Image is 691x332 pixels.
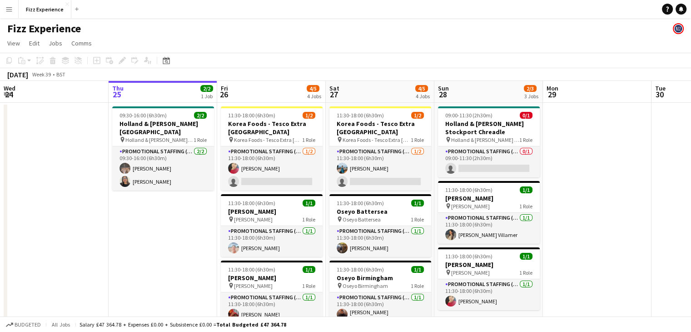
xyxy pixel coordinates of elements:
[228,266,275,273] span: 11:30-18:00 (6h30m)
[343,282,388,289] span: Oseyo Birmingham
[343,136,411,143] span: Korea Foods - Tesco Extra [GEOGRAPHIC_DATA]
[451,269,490,276] span: [PERSON_NAME]
[411,112,424,119] span: 1/2
[673,23,684,34] app-user-avatar: Fizz Admin
[438,261,540,269] h3: [PERSON_NAME]
[234,216,273,223] span: [PERSON_NAME]
[56,71,65,78] div: BST
[438,84,449,92] span: Sun
[201,93,213,100] div: 1 Job
[329,292,431,326] app-card-role: Promotional Staffing (Brand Ambassadors)1/111:30-18:00 (6h30m)[PERSON_NAME] [PERSON_NAME]
[343,216,381,223] span: Oseyo Battersea
[445,112,492,119] span: 09:00-11:30 (2h30m)
[337,112,384,119] span: 11:30-18:00 (6h30m)
[329,274,431,282] h3: Oseyo Birmingham
[438,247,540,310] app-job-card: 11:30-18:00 (6h30m)1/1[PERSON_NAME] [PERSON_NAME]1 RolePromotional Staffing (Brand Ambassadors)1/...
[655,84,666,92] span: Tue
[49,39,62,47] span: Jobs
[194,112,207,119] span: 2/2
[5,320,42,330] button: Budgeted
[524,93,538,100] div: 3 Jobs
[228,112,275,119] span: 11:30-18:00 (6h30m)
[415,85,428,92] span: 4/5
[112,106,214,191] div: 09:30-16:00 (6h30m)2/2Holland & [PERSON_NAME][GEOGRAPHIC_DATA] Holland & [PERSON_NAME][GEOGRAPHIC...
[438,279,540,310] app-card-role: Promotional Staffing (Brand Ambassadors)1/111:30-18:00 (6h30m)[PERSON_NAME]
[119,112,167,119] span: 09:30-16:00 (6h30m)
[112,146,214,191] app-card-role: Promotional Staffing (Brand Ambassadors)2/209:30-16:00 (6h30m)[PERSON_NAME][PERSON_NAME]
[547,84,558,92] span: Mon
[329,207,431,216] h3: Oseyo Battersea
[411,282,424,289] span: 1 Role
[221,207,323,216] h3: [PERSON_NAME]
[337,200,384,206] span: 11:30-18:00 (6h30m)
[520,112,532,119] span: 0/1
[221,84,228,92] span: Fri
[7,39,20,47] span: View
[303,266,315,273] span: 1/1
[219,89,228,100] span: 26
[545,89,558,100] span: 29
[329,120,431,136] h3: Korea Foods - Tesco Extra [GEOGRAPHIC_DATA]
[221,261,323,323] app-job-card: 11:30-18:00 (6h30m)1/1[PERSON_NAME] [PERSON_NAME]1 RolePromotional Staffing (Brand Ambassadors)1/...
[4,84,15,92] span: Wed
[302,136,315,143] span: 1 Role
[438,213,540,244] app-card-role: Promotional Staffing (Brand Ambassadors)1/111:30-18:00 (6h30m)[PERSON_NAME] Villamer
[445,186,492,193] span: 11:30-18:00 (6h30m)
[411,216,424,223] span: 1 Role
[519,136,532,143] span: 1 Role
[221,146,323,191] app-card-role: Promotional Staffing (Brand Ambassadors)1/211:30-18:00 (6h30m)[PERSON_NAME]
[303,200,315,206] span: 1/1
[221,194,323,257] app-job-card: 11:30-18:00 (6h30m)1/1[PERSON_NAME] [PERSON_NAME]1 RolePromotional Staffing (Brand Ambassadors)1/...
[19,0,71,18] button: Fizz Experience
[228,200,275,206] span: 11:30-18:00 (6h30m)
[437,89,449,100] span: 28
[411,136,424,143] span: 1 Role
[337,266,384,273] span: 11:30-18:00 (6h30m)
[221,226,323,257] app-card-role: Promotional Staffing (Brand Ambassadors)1/111:30-18:00 (6h30m)[PERSON_NAME]
[307,85,319,92] span: 4/5
[50,321,72,328] span: All jobs
[307,93,321,100] div: 4 Jobs
[329,106,431,191] app-job-card: 11:30-18:00 (6h30m)1/2Korea Foods - Tesco Extra [GEOGRAPHIC_DATA] Korea Foods - Tesco Extra [GEOG...
[438,146,540,177] app-card-role: Promotional Staffing (Brand Ambassadors)0/109:00-11:30 (2h30m)
[438,181,540,244] app-job-card: 11:30-18:00 (6h30m)1/1[PERSON_NAME] [PERSON_NAME]1 RolePromotional Staffing (Brand Ambassadors)1/...
[4,37,24,49] a: View
[329,194,431,257] div: 11:30-18:00 (6h30m)1/1Oseyo Battersea Oseyo Battersea1 RolePromotional Staffing (Brand Ambassador...
[438,194,540,202] h3: [PERSON_NAME]
[221,274,323,282] h3: [PERSON_NAME]
[234,136,302,143] span: Korea Foods - Tesco Extra [GEOGRAPHIC_DATA]
[68,37,95,49] a: Comms
[520,253,532,260] span: 1/1
[194,136,207,143] span: 1 Role
[445,253,492,260] span: 11:30-18:00 (6h30m)
[451,203,490,210] span: [PERSON_NAME]
[329,261,431,326] app-job-card: 11:30-18:00 (6h30m)1/1Oseyo Birmingham Oseyo Birmingham1 RolePromotional Staffing (Brand Ambassad...
[7,22,81,35] h1: Fizz Experience
[45,37,66,49] a: Jobs
[25,37,43,49] a: Edit
[520,186,532,193] span: 1/1
[71,39,92,47] span: Comms
[329,84,339,92] span: Sat
[302,216,315,223] span: 1 Role
[7,70,28,79] div: [DATE]
[411,266,424,273] span: 1/1
[29,39,40,47] span: Edit
[112,84,124,92] span: Thu
[221,106,323,191] app-job-card: 11:30-18:00 (6h30m)1/2Korea Foods - Tesco Extra [GEOGRAPHIC_DATA] Korea Foods - Tesco Extra [GEOG...
[519,269,532,276] span: 1 Role
[221,292,323,323] app-card-role: Promotional Staffing (Brand Ambassadors)1/111:30-18:00 (6h30m)[PERSON_NAME]
[524,85,537,92] span: 2/3
[200,85,213,92] span: 2/2
[438,106,540,177] app-job-card: 09:00-11:30 (2h30m)0/1Holland & [PERSON_NAME] Stockport Chreadle Holland & [PERSON_NAME] Stockpor...
[654,89,666,100] span: 30
[80,321,286,328] div: Salary £47 364.78 + Expenses £0.00 + Subsistence £0.00 =
[30,71,53,78] span: Week 39
[216,321,286,328] span: Total Budgeted £47 364.78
